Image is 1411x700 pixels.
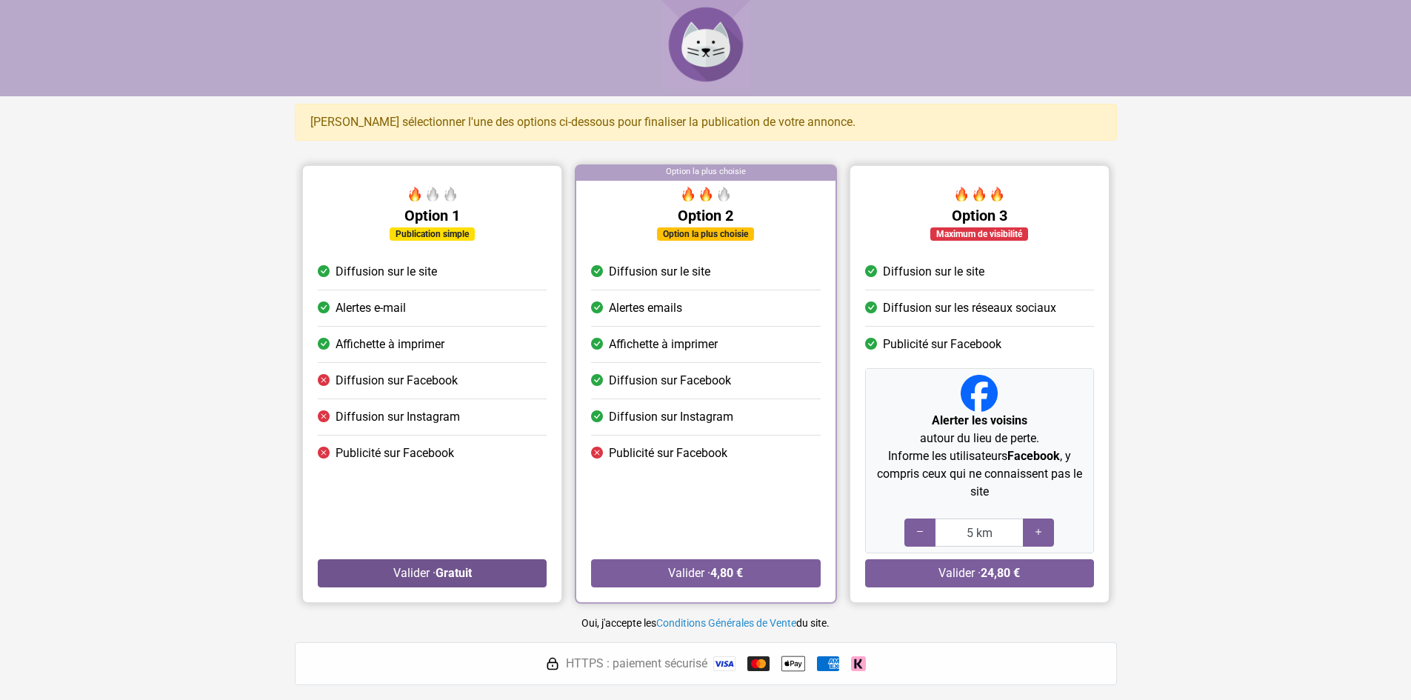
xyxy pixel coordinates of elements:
[864,559,1093,587] button: Valider ·24,80 €
[851,656,866,671] img: Klarna
[609,372,731,390] span: Diffusion sur Facebook
[930,227,1028,241] div: Maximum de visibilité
[545,656,560,671] img: HTTPS : paiement sécurisé
[961,375,998,412] img: Facebook
[609,444,727,462] span: Publicité sur Facebook
[882,263,984,281] span: Diffusion sur le site
[609,299,682,317] span: Alertes emails
[609,336,718,353] span: Affichette à imprimer
[435,566,471,580] strong: Gratuit
[871,447,1087,501] p: Informe les utilisateurs , y compris ceux qui ne connaissent pas le site
[609,408,733,426] span: Diffusion sur Instagram
[817,656,839,671] img: American Express
[581,617,830,629] small: Oui, j'accepte les du site.
[713,656,735,671] img: Visa
[566,655,707,673] span: HTTPS : paiement sécurisé
[318,559,547,587] button: Valider ·Gratuit
[336,263,437,281] span: Diffusion sur le site
[1007,449,1059,463] strong: Facebook
[781,652,805,676] img: Apple Pay
[882,299,1055,317] span: Diffusion sur les réseaux sociaux
[710,566,743,580] strong: 4,80 €
[336,299,406,317] span: Alertes e-mail
[390,227,475,241] div: Publication simple
[747,656,770,671] img: Mastercard
[576,166,835,181] div: Option la plus choisie
[295,104,1117,141] div: [PERSON_NAME] sélectionner l'une des options ci-dessous pour finaliser la publication de votre an...
[336,372,458,390] span: Diffusion sur Facebook
[882,336,1001,353] span: Publicité sur Facebook
[656,617,796,629] a: Conditions Générales de Vente
[931,413,1027,427] strong: Alerter les voisins
[318,207,547,224] h5: Option 1
[591,559,820,587] button: Valider ·4,80 €
[591,207,820,224] h5: Option 2
[657,227,754,241] div: Option la plus choisie
[981,566,1020,580] strong: 24,80 €
[336,408,460,426] span: Diffusion sur Instagram
[609,263,710,281] span: Diffusion sur le site
[336,444,454,462] span: Publicité sur Facebook
[336,336,444,353] span: Affichette à imprimer
[864,207,1093,224] h5: Option 3
[871,412,1087,447] p: autour du lieu de perte.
